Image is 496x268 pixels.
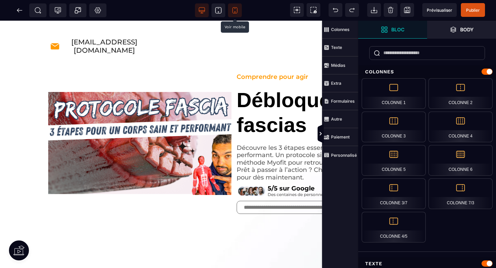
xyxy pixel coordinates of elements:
div: Colonne 7/3 [428,178,493,209]
div: Colonnes [358,65,496,78]
div: Colonne 3/7 [362,178,426,209]
div: Colonne 3 [362,112,426,142]
strong: Extra [331,81,341,86]
span: Défaire [329,3,342,17]
img: 8aeef015e0ebd4251a34490ffea99928_mail.png [50,21,60,31]
text: [EMAIL_ADDRESS][DOMAIN_NAME] [60,17,148,34]
span: Réglages Body [94,7,101,14]
img: 38c1dc200ccbc3421aae1d6707f8f62c_Miniature_Youtube_(21).png [48,71,231,174]
span: Retour [13,3,27,17]
span: Aperçu [422,3,457,17]
span: Popup [74,7,81,14]
div: Colonne 4 [428,112,493,142]
strong: Formulaires [331,99,355,104]
strong: Paiement [331,134,350,140]
span: Prévisualiser [427,8,452,13]
span: Texte [322,39,358,56]
strong: Bloc [391,27,404,32]
span: Rétablir [345,3,359,17]
span: Voir mobile [228,3,242,17]
span: Créer une alerte modale [69,3,86,17]
div: Colonne 4/5 [362,212,426,243]
span: Code de suivi [49,3,66,17]
span: Capture d'écran [307,3,320,17]
span: Médias [322,56,358,74]
strong: Colonnes [331,27,350,32]
span: Ouvrir les calques [427,21,496,39]
span: Voir tablette [211,3,225,17]
span: Autre [322,110,358,128]
span: Publier [466,8,480,13]
img: 7ce4f1d884bec3e3122cfe95a8df0004_rating.png [237,164,268,177]
text: Débloquer ses fascias [237,60,448,117]
div: Colonne 6 [428,145,493,176]
span: SEO [34,7,41,14]
div: Colonne 1 [362,78,426,109]
span: Voir les composants [290,3,304,17]
span: Colonnes [322,21,358,39]
strong: Texte [331,45,342,50]
span: Nettoyage [384,3,397,17]
strong: Médias [331,63,345,68]
strong: Personnalisé [331,153,357,158]
span: Enregistrer le contenu [461,3,485,17]
span: Personnalisé [322,146,358,164]
span: Favicon [89,3,106,17]
span: Afficher les vues [358,124,365,144]
span: Enregistrer [400,3,414,17]
span: Voir bureau [195,3,209,17]
span: Extra [322,74,358,92]
div: Colonne 2 [428,78,493,109]
span: Formulaires [322,92,358,110]
span: Tracking [54,7,61,14]
strong: Body [460,27,474,32]
span: Métadata SEO [29,3,46,17]
span: Paiement [322,128,358,146]
span: Ouvrir les blocs [358,21,427,39]
strong: Autre [331,116,342,122]
span: Importer [367,3,381,17]
div: Colonne 5 [362,145,426,176]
